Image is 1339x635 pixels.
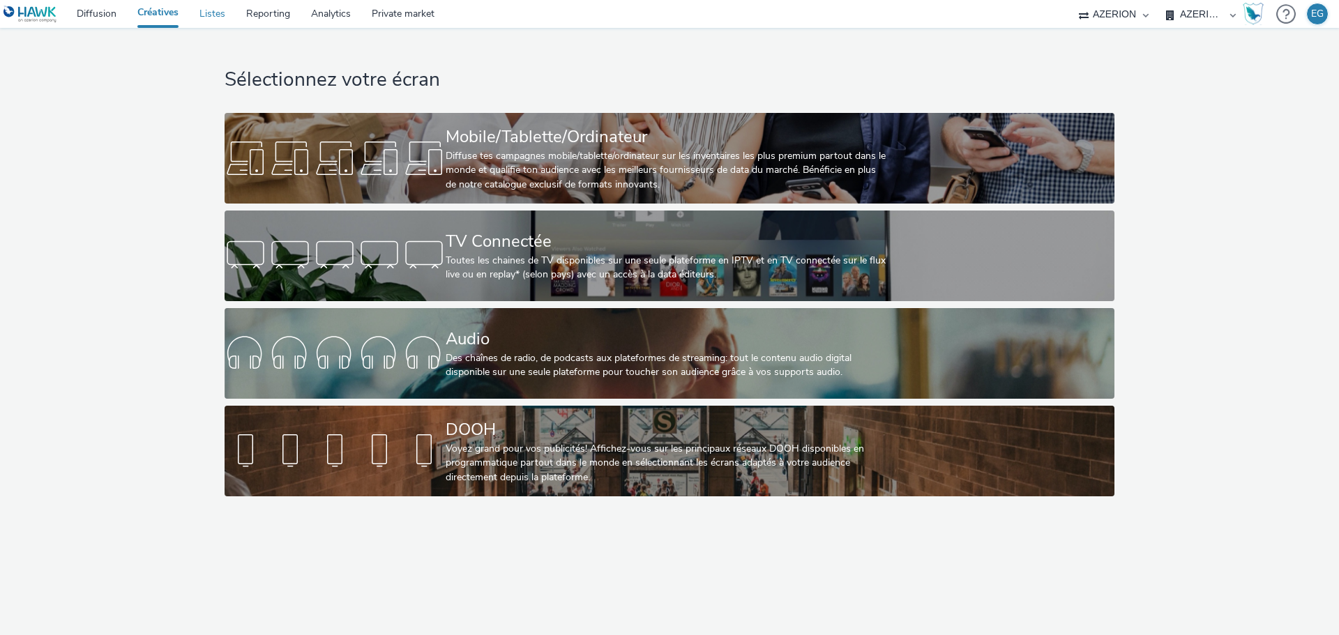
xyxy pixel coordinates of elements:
[446,327,888,351] div: Audio
[1243,3,1264,25] img: Hawk Academy
[225,308,1114,399] a: AudioDes chaînes de radio, de podcasts aux plateformes de streaming: tout le contenu audio digita...
[225,67,1114,93] h1: Sélectionnez votre écran
[446,229,888,254] div: TV Connectée
[446,254,888,282] div: Toutes les chaines de TV disponibles sur une seule plateforme en IPTV et en TV connectée sur le f...
[225,406,1114,496] a: DOOHVoyez grand pour vos publicités! Affichez-vous sur les principaux réseaux DOOH disponibles en...
[1243,3,1269,25] a: Hawk Academy
[225,113,1114,204] a: Mobile/Tablette/OrdinateurDiffuse tes campagnes mobile/tablette/ordinateur sur les inventaires le...
[446,125,888,149] div: Mobile/Tablette/Ordinateur
[446,351,888,380] div: Des chaînes de radio, de podcasts aux plateformes de streaming: tout le contenu audio digital dis...
[3,6,57,23] img: undefined Logo
[446,442,888,484] div: Voyez grand pour vos publicités! Affichez-vous sur les principaux réseaux DOOH disponibles en pro...
[1311,3,1324,24] div: EG
[446,418,888,442] div: DOOH
[446,149,888,192] div: Diffuse tes campagnes mobile/tablette/ordinateur sur les inventaires les plus premium partout dan...
[225,211,1114,301] a: TV ConnectéeToutes les chaines de TV disponibles sur une seule plateforme en IPTV et en TV connec...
